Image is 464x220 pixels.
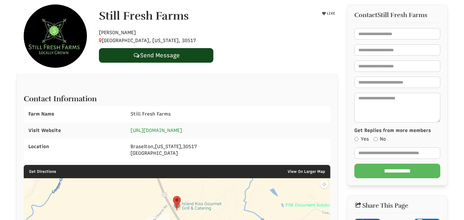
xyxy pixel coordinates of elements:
div: Visit Website [24,123,126,139]
h2: Share This Page [354,202,441,209]
a: Get Directions [26,167,60,176]
h2: Contact Information [24,91,330,103]
a: [URL][DOMAIN_NAME] [131,128,182,133]
a: Send Message [99,48,213,63]
h1: Still Fresh Farms [99,10,189,22]
input: No [374,137,378,141]
button: Map camera controls [320,180,328,188]
label: Get Replies from more members [354,127,431,134]
span: Still Fresh Farms [377,12,427,19]
span: Still Fresh Farms [131,111,171,117]
span: [US_STATE] [155,144,181,149]
input: Yes [354,137,358,141]
label: No [374,136,386,142]
span: Braselton [131,144,153,149]
button: LIKE [320,10,338,17]
img: Contact Still Fresh Farms [24,4,87,68]
span: LIKE [326,11,335,16]
span: 30517 [183,144,197,149]
div: Location [24,139,126,155]
a: View On Larger Map [284,167,328,176]
span: [PERSON_NAME] [99,30,136,35]
span: [GEOGRAPHIC_DATA], [US_STATE], 30517 [99,38,196,43]
h3: Contact [354,12,441,19]
div: , , [GEOGRAPHIC_DATA] [126,139,330,162]
div: Farm Name [24,106,126,122]
label: Yes [354,136,369,142]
